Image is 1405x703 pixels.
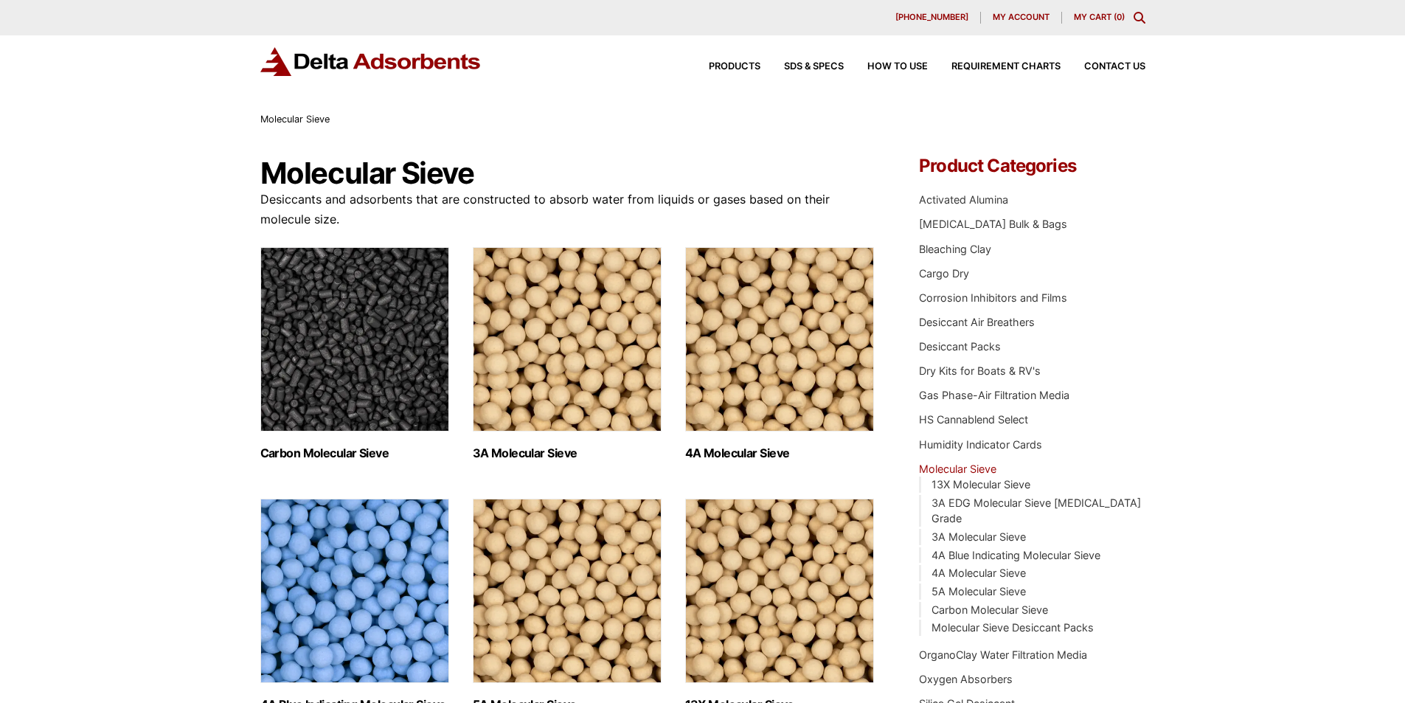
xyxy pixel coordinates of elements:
[932,603,1048,616] a: Carbon Molecular Sieve
[932,478,1030,491] a: 13X Molecular Sieve
[260,47,482,76] img: Delta Adsorbents
[473,247,662,432] img: 3A Molecular Sieve
[844,62,928,72] a: How to Use
[919,364,1041,377] a: Dry Kits for Boats & RV's
[260,114,330,125] span: Molecular Sieve
[685,446,874,460] h2: 4A Molecular Sieve
[919,673,1013,685] a: Oxygen Absorbers
[919,243,991,255] a: Bleaching Clay
[685,499,874,683] img: 13X Molecular Sieve
[919,218,1067,230] a: [MEDICAL_DATA] Bulk & Bags
[473,499,662,683] img: 5A Molecular Sieve
[709,62,760,72] span: Products
[932,585,1026,598] a: 5A Molecular Sieve
[784,62,844,72] span: SDS & SPECS
[919,193,1008,206] a: Activated Alumina
[1084,62,1145,72] span: Contact Us
[993,13,1050,21] span: My account
[932,530,1026,543] a: 3A Molecular Sieve
[473,247,662,460] a: Visit product category 3A Molecular Sieve
[884,12,981,24] a: [PHONE_NUMBER]
[919,389,1069,401] a: Gas Phase-Air Filtration Media
[1074,12,1125,22] a: My Cart (0)
[932,549,1100,561] a: 4A Blue Indicating Molecular Sieve
[260,247,449,432] img: Carbon Molecular Sieve
[919,267,969,280] a: Cargo Dry
[932,567,1026,579] a: 4A Molecular Sieve
[1117,12,1122,22] span: 0
[685,247,874,460] a: Visit product category 4A Molecular Sieve
[895,13,968,21] span: [PHONE_NUMBER]
[260,157,875,190] h1: Molecular Sieve
[919,316,1035,328] a: Desiccant Air Breathers
[1061,62,1145,72] a: Contact Us
[760,62,844,72] a: SDS & SPECS
[928,62,1061,72] a: Requirement Charts
[260,499,449,683] img: 4A Blue Indicating Molecular Sieve
[919,463,996,475] a: Molecular Sieve
[951,62,1061,72] span: Requirement Charts
[260,247,449,460] a: Visit product category Carbon Molecular Sieve
[260,190,875,229] p: Desiccants and adsorbents that are constructed to absorb water from liquids or gases based on the...
[867,62,928,72] span: How to Use
[932,621,1094,634] a: Molecular Sieve Desiccant Packs
[919,648,1087,661] a: OrganoClay Water Filtration Media
[685,62,760,72] a: Products
[473,446,662,460] h2: 3A Molecular Sieve
[932,496,1141,525] a: 3A EDG Molecular Sieve [MEDICAL_DATA] Grade
[1134,12,1145,24] div: Toggle Modal Content
[919,340,1001,353] a: Desiccant Packs
[260,446,449,460] h2: Carbon Molecular Sieve
[919,157,1145,175] h4: Product Categories
[685,247,874,432] img: 4A Molecular Sieve
[919,438,1042,451] a: Humidity Indicator Cards
[919,291,1067,304] a: Corrosion Inhibitors and Films
[919,413,1028,426] a: HS Cannablend Select
[981,12,1062,24] a: My account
